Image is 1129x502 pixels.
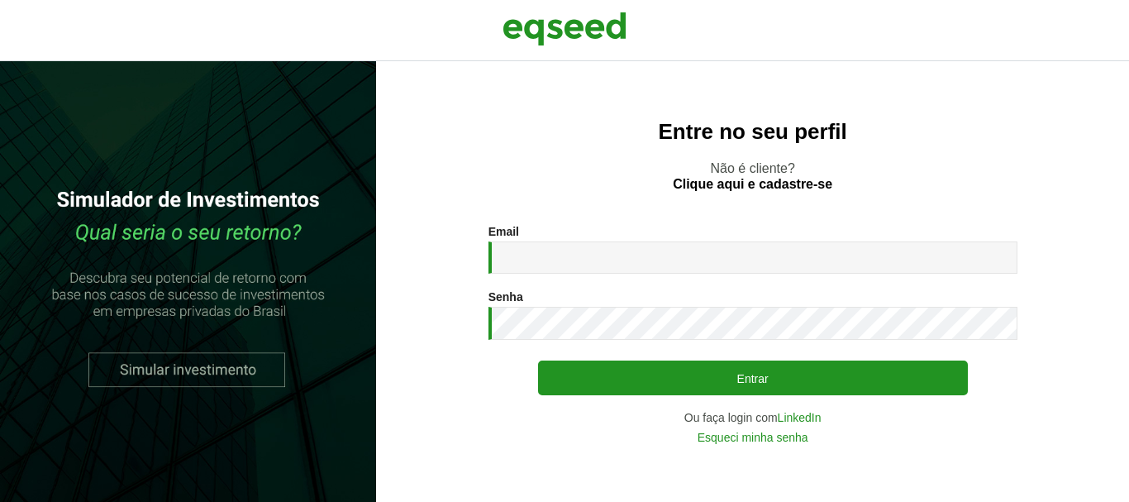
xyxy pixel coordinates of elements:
[488,412,1017,423] div: Ou faça login com
[673,178,832,191] a: Clique aqui e cadastre-se
[409,160,1096,192] p: Não é cliente?
[503,8,626,50] img: EqSeed Logo
[538,361,968,395] button: Entrar
[778,412,822,423] a: LinkedIn
[409,120,1096,144] h2: Entre no seu perfil
[698,432,808,443] a: Esqueci minha senha
[488,291,523,303] label: Senha
[488,226,519,237] label: Email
